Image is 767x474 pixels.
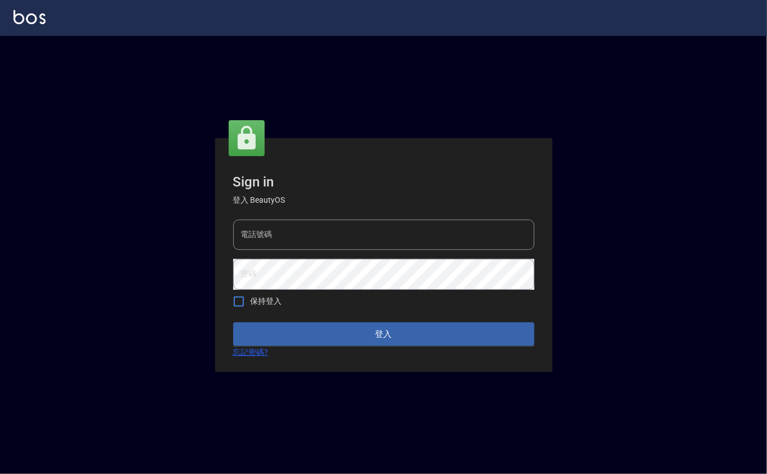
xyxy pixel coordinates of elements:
a: 忘記密碼? [233,347,269,358]
h3: Sign in [233,174,534,190]
h6: 登入 BeautyOS [233,194,534,206]
img: Logo [13,10,46,24]
span: 保持登入 [251,295,282,307]
button: 登入 [233,322,534,346]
